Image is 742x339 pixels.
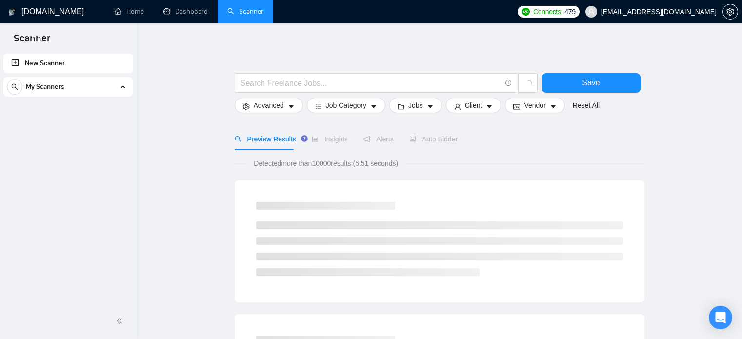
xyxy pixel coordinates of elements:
[409,136,416,142] span: robot
[564,6,575,17] span: 479
[163,7,208,16] a: dashboardDashboard
[3,77,133,100] li: My Scanners
[115,7,144,16] a: homeHome
[235,98,303,113] button: settingAdvancedcaret-down
[227,7,263,16] a: searchScanner
[254,100,284,111] span: Advanced
[533,6,562,17] span: Connects:
[465,100,482,111] span: Client
[312,135,348,143] span: Insights
[8,4,15,20] img: logo
[11,54,125,73] a: New Scanner
[709,306,732,329] div: Open Intercom Messenger
[582,77,600,89] span: Save
[235,136,241,142] span: search
[409,135,458,143] span: Auto Bidder
[7,79,22,95] button: search
[550,103,557,110] span: caret-down
[398,103,404,110] span: folder
[363,135,394,143] span: Alerts
[723,8,738,16] span: setting
[7,83,22,90] span: search
[243,103,250,110] span: setting
[513,103,520,110] span: idcard
[288,103,295,110] span: caret-down
[524,100,545,111] span: Vendor
[588,8,595,15] span: user
[505,98,564,113] button: idcardVendorcaret-down
[454,103,461,110] span: user
[6,31,58,52] span: Scanner
[363,136,370,142] span: notification
[235,135,296,143] span: Preview Results
[486,103,493,110] span: caret-down
[116,316,126,326] span: double-left
[300,134,309,143] div: Tooltip anchor
[312,136,319,142] span: area-chart
[722,8,738,16] a: setting
[542,73,641,93] button: Save
[3,54,133,73] li: New Scanner
[427,103,434,110] span: caret-down
[247,158,405,169] span: Detected more than 10000 results (5.51 seconds)
[505,80,512,86] span: info-circle
[307,98,385,113] button: barsJob Categorycaret-down
[241,77,501,89] input: Search Freelance Jobs...
[326,100,366,111] span: Job Category
[573,100,600,111] a: Reset All
[722,4,738,20] button: setting
[446,98,501,113] button: userClientcaret-down
[408,100,423,111] span: Jobs
[523,80,532,89] span: loading
[389,98,442,113] button: folderJobscaret-down
[370,103,377,110] span: caret-down
[315,103,322,110] span: bars
[522,8,530,16] img: upwork-logo.png
[26,77,64,97] span: My Scanners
